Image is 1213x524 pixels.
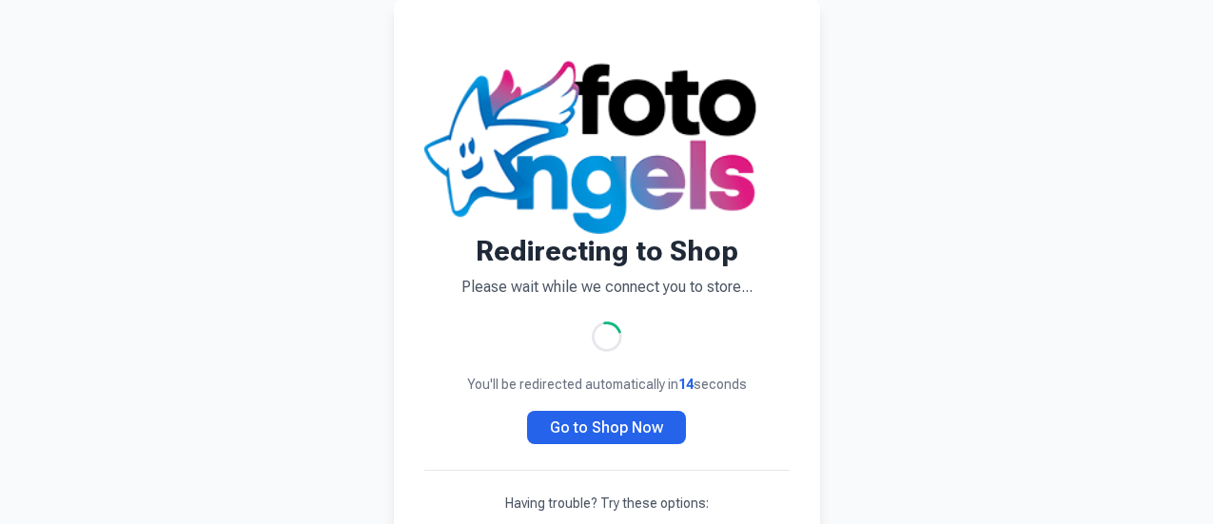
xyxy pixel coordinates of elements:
p: Please wait while we connect you to store... [424,276,790,299]
span: 14 [678,377,694,392]
a: Go to Shop Now [527,411,686,444]
p: You'll be redirected automatically in seconds [424,375,790,394]
h1: Redirecting to Shop [424,234,790,268]
p: Having trouble? Try these options: [424,494,790,513]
